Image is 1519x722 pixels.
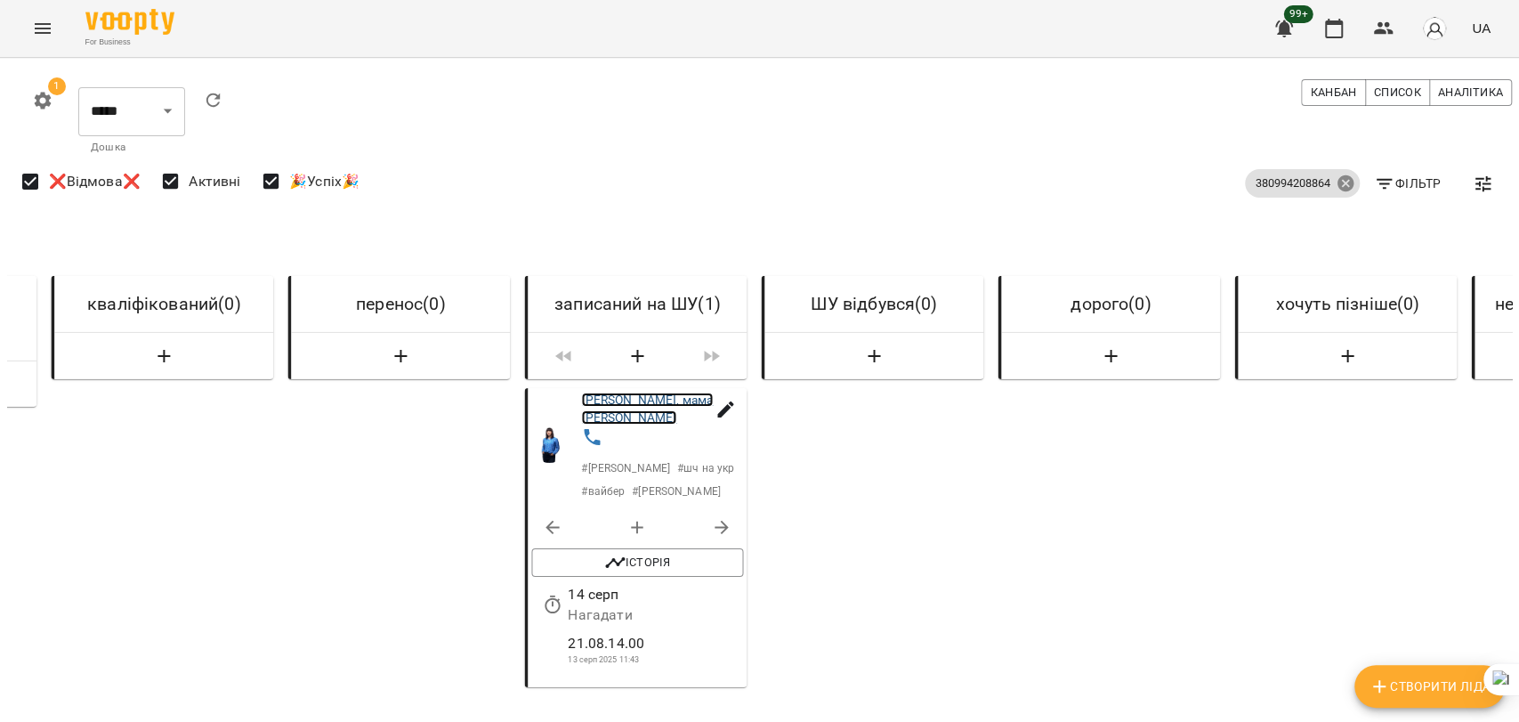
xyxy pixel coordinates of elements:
[21,7,64,50] button: Menu
[1015,290,1206,318] h6: дорого ( 0 )
[581,483,625,499] p: # вайбер
[1245,175,1341,191] span: 380994208864
[779,290,969,318] h6: ШУ відбувся ( 0 )
[1374,173,1441,194] span: Фільтр
[531,548,743,577] button: Історія
[85,9,174,35] img: Voopty Logo
[1284,5,1313,23] span: 99+
[1367,167,1448,199] button: Фільтр
[289,171,360,192] span: 🎉Успіх🎉
[298,340,503,372] button: Створити Ліда
[568,654,743,667] p: 13 серп 2025 11:43
[683,340,739,372] span: Пересунути лідів з колонки
[1354,665,1505,708] button: Створити Ліда
[540,552,734,573] span: Історія
[69,290,259,318] h6: кваліфікований ( 0 )
[1245,169,1360,198] div: 380994208864
[1472,19,1491,37] span: UA
[1365,79,1430,106] button: Список
[531,427,567,463] img: Дащенко Аня
[1310,83,1356,102] span: Канбан
[1301,79,1365,106] button: Канбан
[1369,676,1491,697] span: Створити Ліда
[542,290,732,318] h6: записаний на ШУ ( 1 )
[677,459,734,475] p: # шч на укр
[1374,83,1421,102] span: Список
[49,171,141,192] span: ❌Відмова❌
[48,77,66,95] span: 1
[61,340,266,372] button: Створити Ліда
[568,584,743,605] p: 14 серп
[581,459,670,475] p: # [PERSON_NAME]
[1245,340,1450,372] button: Створити Ліда
[1008,340,1213,372] button: Створити Ліда
[1422,16,1447,41] img: avatar_s.png
[85,37,174,48] span: For Business
[568,604,743,626] p: Нагадати
[1438,83,1503,102] span: Аналітика
[305,290,496,318] h6: перенос ( 0 )
[91,139,173,157] p: Дошка
[189,171,240,192] span: Активні
[632,483,721,499] p: # [PERSON_NAME]
[1429,79,1512,106] button: Аналітика
[568,633,743,654] p: 21.08.14.00
[772,340,976,372] button: Створити Ліда
[1465,12,1498,45] button: UA
[1252,290,1442,318] h6: хочуть пізніше ( 0 )
[581,393,713,425] a: [PERSON_NAME], мама [PERSON_NAME]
